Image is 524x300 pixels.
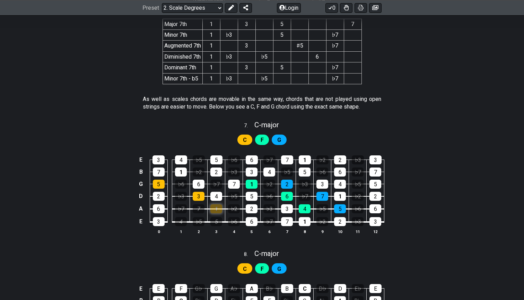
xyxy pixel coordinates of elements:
td: Augmented 7th [163,41,202,51]
div: ♭5 [316,204,328,213]
span: First enable full edit mode to edit [261,135,264,145]
div: ♭2 [316,217,328,226]
td: ♭3 [220,29,238,40]
div: A [246,284,258,293]
div: E♭ [352,284,364,293]
td: ♭5 [255,51,273,62]
div: 2 [334,155,346,164]
td: G [137,178,145,190]
div: 2 [210,168,222,177]
th: 1 [202,19,220,29]
th: 10 [331,228,349,235]
span: First enable full edit mode to edit [277,264,281,274]
div: 4 [210,192,222,201]
div: 1 [210,204,222,213]
div: 7 [193,204,204,213]
div: 6 [334,168,346,177]
td: Minor 7th [163,29,202,40]
td: 5 [273,62,291,73]
div: 3 [369,155,382,164]
div: E [369,284,382,293]
div: B [281,284,293,293]
div: 1 [175,168,187,177]
td: Minor 7th - b5 [163,73,202,84]
div: 5 [246,192,257,201]
div: ♭7 [210,180,222,189]
div: 3 [193,192,204,201]
td: D [137,190,145,203]
td: ♭7 [326,29,344,40]
td: A [137,203,145,215]
div: 1 [299,217,311,226]
th: 9 [314,228,331,235]
span: 7 . [244,122,254,130]
div: 7 [153,168,165,177]
div: 7 [369,168,381,177]
div: ♭5 [193,155,205,164]
div: 6 [369,204,381,213]
div: 7 [316,192,328,201]
th: 11 [349,228,367,235]
span: C - major [254,121,279,129]
div: 5 [299,168,311,177]
div: 2 [369,192,381,201]
td: 5 [273,29,291,40]
td: ♭3 [220,73,238,84]
div: 5 [210,155,222,164]
div: 3 [246,168,257,177]
div: 4 [175,155,187,164]
div: 3 [153,217,165,226]
th: 0 [150,228,167,235]
div: 6 [246,155,258,164]
td: 1 [202,51,220,62]
div: 6 [193,180,204,189]
th: 5 [273,19,291,29]
th: 12 [367,228,384,235]
th: 5 [243,228,261,235]
td: ♯5 [291,41,308,51]
span: First enable full edit mode to edit [243,264,247,274]
span: C - major [254,249,279,258]
div: ♭7 [263,217,275,226]
div: 5 [334,204,346,213]
select: Preset [162,3,223,12]
div: 3 [369,217,381,226]
div: ♭2 [193,168,204,177]
div: ♭3 [352,217,364,226]
div: ♭5 [228,192,240,201]
button: Login [277,3,301,12]
div: ♭5 [352,180,364,189]
div: ♭6 [263,192,275,201]
div: 7 [228,180,240,189]
span: First enable full edit mode to edit [261,264,264,274]
td: 6 [308,51,326,62]
div: ♭3 [299,180,311,189]
div: ♭3 [263,204,275,213]
th: 3 [238,19,255,29]
div: ♭3 [352,155,364,164]
span: 8 . [244,251,254,258]
th: 6 [261,228,278,235]
div: ♭7 [175,204,187,213]
th: 1 [172,228,190,235]
div: 2 [246,204,257,213]
span: First enable full edit mode to edit [243,135,247,145]
div: ♭5 [193,217,204,226]
div: ♭6 [175,180,187,189]
td: E [137,283,145,295]
div: G♭ [193,284,205,293]
button: 0 [325,3,338,12]
th: 8 [296,228,314,235]
td: ♭7 [326,41,344,51]
span: First enable full edit mode to edit [277,135,281,145]
td: ♭7 [326,73,344,84]
td: Dominant 7th [163,62,202,73]
td: Diminished 7th [163,51,202,62]
div: F [175,284,187,293]
div: ♭2 [352,192,364,201]
td: 3 [238,41,255,51]
td: 1 [202,62,220,73]
td: ♭5 [255,73,273,84]
div: G [210,284,222,293]
div: 2 [334,217,346,226]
